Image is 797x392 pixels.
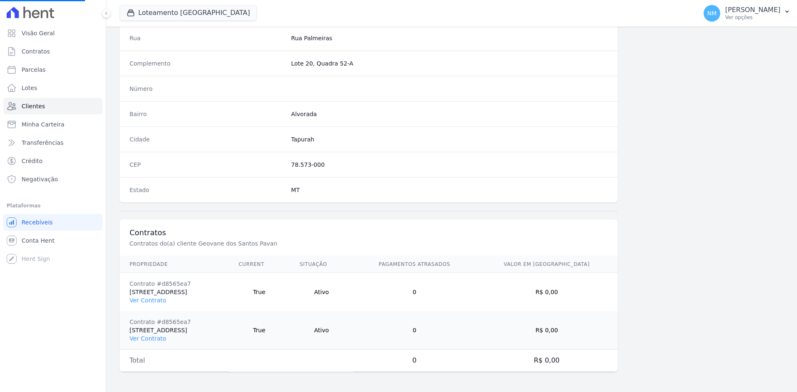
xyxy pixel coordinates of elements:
[476,273,618,312] td: R$ 0,00
[290,311,353,350] td: Ativo
[3,61,103,78] a: Parcelas
[3,25,103,41] a: Visão Geral
[476,350,618,372] td: R$ 0,00
[22,66,46,74] span: Parcelas
[22,175,58,183] span: Negativação
[725,6,780,14] p: [PERSON_NAME]
[3,43,103,60] a: Contratos
[476,256,618,273] th: Valor em [GEOGRAPHIC_DATA]
[3,98,103,114] a: Clientes
[725,14,780,21] p: Ver opções
[291,34,608,42] dd: Rua Palmeiras
[22,157,43,165] span: Crédito
[22,102,45,110] span: Clientes
[22,218,53,226] span: Recebíveis
[130,280,219,288] div: Contrato #d8565ea7
[229,256,290,273] th: Current
[353,311,476,350] td: 0
[291,59,608,68] dd: Lote 20, Quadra 52-A
[290,256,353,273] th: Situação
[3,153,103,169] a: Crédito
[7,201,99,211] div: Plataformas
[120,256,229,273] th: Propriedade
[130,85,284,93] dt: Número
[130,34,284,42] dt: Rua
[22,120,64,129] span: Minha Carteira
[291,110,608,118] dd: Alvorada
[130,186,284,194] dt: Estado
[353,273,476,312] td: 0
[22,84,37,92] span: Lotes
[22,139,64,147] span: Transferências
[3,214,103,231] a: Recebíveis
[130,135,284,144] dt: Cidade
[130,297,166,304] a: Ver Contrato
[22,47,50,56] span: Contratos
[130,59,284,68] dt: Complemento
[290,273,353,312] td: Ativo
[353,256,476,273] th: Pagamentos Atrasados
[353,350,476,372] td: 0
[291,135,608,144] dd: Tapurah
[291,186,608,194] dd: MT
[130,228,608,238] h3: Contratos
[697,2,797,25] button: NM [PERSON_NAME] Ver opções
[229,273,290,312] td: True
[130,161,284,169] dt: CEP
[291,161,608,169] dd: 78.573-000
[3,232,103,249] a: Conta Hent
[3,134,103,151] a: Transferências
[3,171,103,187] a: Negativação
[120,5,257,21] button: Loteamento [GEOGRAPHIC_DATA]
[229,311,290,350] td: True
[3,80,103,96] a: Lotes
[130,239,408,248] p: Contratos do(a) cliente Geovane dos Santos Pavan
[3,116,103,133] a: Minha Carteira
[120,350,229,372] td: Total
[130,335,166,342] a: Ver Contrato
[476,311,618,350] td: R$ 0,00
[22,29,55,37] span: Visão Geral
[130,110,284,118] dt: Bairro
[130,318,219,326] div: Contrato #d8565ea7
[707,10,717,16] span: NM
[120,311,229,350] td: [STREET_ADDRESS]
[120,273,229,312] td: [STREET_ADDRESS]
[22,236,54,245] span: Conta Hent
